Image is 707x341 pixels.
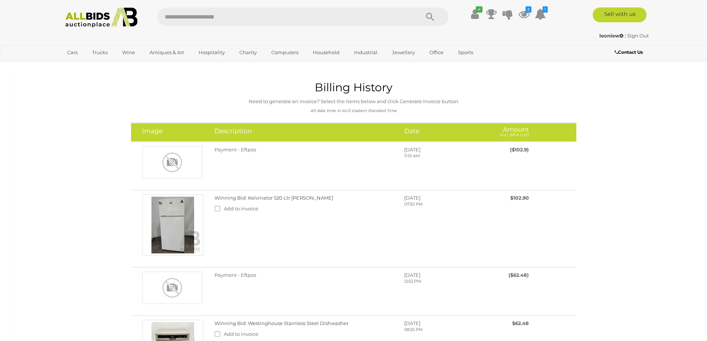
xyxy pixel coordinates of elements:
[526,6,531,13] i: 3
[142,128,203,135] h4: Image
[62,46,82,59] a: Cars
[62,59,125,71] a: [GEOGRAPHIC_DATA]
[404,128,474,135] h4: Date
[453,46,478,59] a: Sports
[224,206,258,212] span: Add to invoice
[215,147,256,153] span: Payment - Eftpos
[404,147,420,153] span: [DATE]
[625,33,626,39] span: |
[142,146,202,178] img: Payment - Eftpos
[510,195,529,201] span: $102.90
[535,7,546,21] a: 1
[266,46,303,59] a: Computers
[593,7,647,22] a: Sell with us
[425,46,448,59] a: Office
[412,7,449,26] button: Search
[404,320,420,326] span: [DATE]
[404,272,420,278] span: [DATE]
[215,128,393,135] h4: Description
[500,132,529,137] small: (Incl. BP & GST)
[510,147,529,153] span: ($102.9)
[21,97,686,106] p: Need to generate an invoice? Select the items below and click Generate Invoice button
[615,48,645,56] a: Contact Us
[404,279,474,285] p: 12:53 PM
[215,195,333,201] a: Winning Bid: Kelvinator 520 Ltr [PERSON_NAME]
[404,327,474,333] p: 08:25 PM
[215,320,348,326] a: Winning Bid: Westinghouse Stainless Steel Dishwasher
[599,33,623,39] strong: leoniew
[476,6,482,13] i: ✔
[349,46,382,59] a: Industrial
[469,7,481,21] a: ✔
[142,272,202,304] img: Payment - Eftpos
[518,7,530,21] a: 3
[145,46,189,59] a: Antiques & Art
[224,331,258,337] span: Add to invoice
[387,46,420,59] a: Jewellery
[615,49,643,55] b: Contact Us
[142,194,203,256] img: Winning Bid: Kelvinator 520 Ltr Fridge Freezer
[508,272,529,278] span: ($62.48)
[627,33,649,39] a: Sign Out
[308,46,344,59] a: Household
[543,6,548,13] i: 1
[486,128,529,137] h4: Amount
[404,195,420,201] span: [DATE]
[599,33,625,39] a: leoniew
[310,108,397,113] i: All date time in AUS Eastern Standard Time
[21,81,686,94] h1: Billing History
[404,201,474,207] p: 07:30 PM
[194,46,230,59] a: Hospitality
[512,320,529,326] span: $62.48
[61,7,142,28] img: Allbids.com.au
[87,46,112,59] a: Trucks
[404,153,474,159] p: 11:10 AM
[235,46,262,59] a: Charity
[117,46,140,59] a: Wine
[215,272,256,278] span: Payment - Eftpos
